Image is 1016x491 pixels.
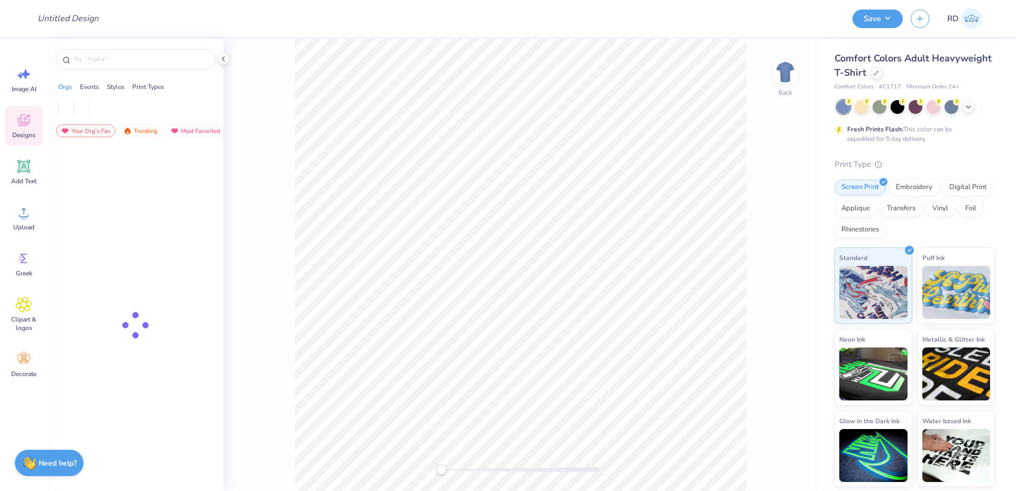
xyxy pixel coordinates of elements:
span: Water based Ink [922,415,971,426]
span: Greek [16,269,32,278]
div: Applique [834,201,877,217]
button: Save [852,10,903,28]
img: most_fav.gif [61,127,69,135]
div: Events [80,82,99,92]
img: trending.gif [123,127,132,135]
input: Untitled Design [29,8,107,29]
img: Puff Ink [922,266,991,319]
span: # C1717 [879,83,901,92]
div: Print Types [132,82,164,92]
strong: Need help? [39,458,77,468]
img: Back [775,61,796,83]
span: Glow in the Dark Ink [839,415,900,426]
span: Decorate [11,370,37,378]
div: This color can be expedited for 5 day delivery. [847,124,977,144]
a: RD [942,8,987,29]
span: Metallic & Glitter Ink [922,334,985,345]
div: Your Org's Fav [56,124,115,137]
span: Upload [13,223,34,231]
div: Accessibility label [436,465,447,475]
span: Image AI [12,85,37,93]
div: Screen Print [834,180,886,195]
div: Back [778,88,792,97]
div: Digital Print [942,180,994,195]
div: Transfers [880,201,922,217]
span: Add Text [11,177,37,185]
div: Trending [119,124,162,137]
div: Styles [107,82,124,92]
strong: Fresh Prints Flash: [847,125,903,133]
div: Vinyl [926,201,955,217]
div: Rhinestones [834,222,886,238]
img: most_fav.gif [170,127,179,135]
img: Neon Ink [839,347,908,400]
span: RD [947,13,958,25]
span: Comfort Colors [834,83,874,92]
img: Water based Ink [922,429,991,482]
span: Clipart & logos [6,315,41,332]
div: Most Favorited [166,124,225,137]
span: Designs [12,131,35,139]
img: Metallic & Glitter Ink [922,347,991,400]
div: Foil [958,201,983,217]
img: Glow in the Dark Ink [839,429,908,482]
span: Neon Ink [839,334,865,345]
img: Standard [839,266,908,319]
span: Standard [839,252,867,263]
span: Minimum Order: 24 + [906,83,959,92]
div: Orgs [58,82,72,92]
span: Puff Ink [922,252,945,263]
div: Embroidery [889,180,939,195]
span: Comfort Colors Adult Heavyweight T-Shirt [834,52,992,79]
div: Print Type [834,158,995,171]
img: Rommel Del Rosario [961,8,982,29]
input: Try "Alpha" [73,54,208,65]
